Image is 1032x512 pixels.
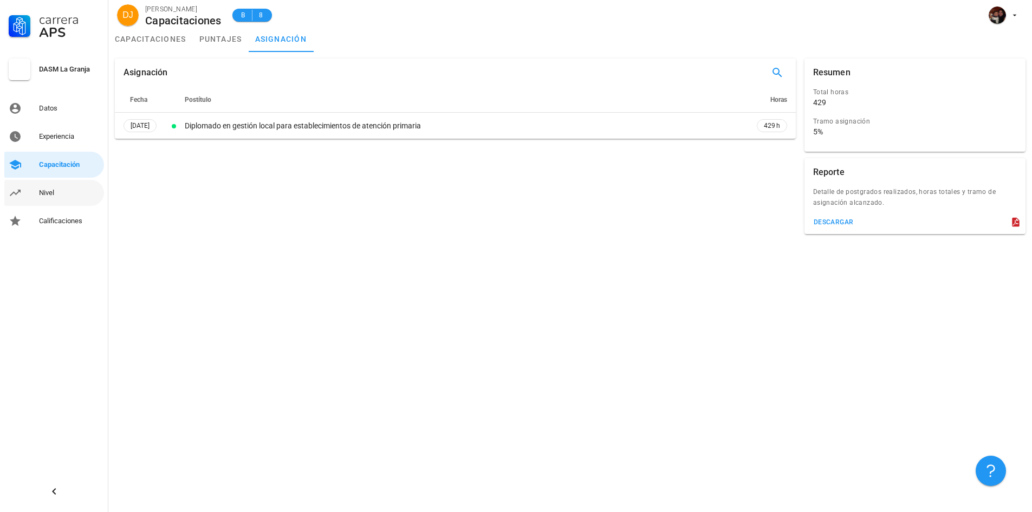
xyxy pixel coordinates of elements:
[115,87,165,113] th: Fecha
[748,87,796,113] th: Horas
[39,65,100,74] div: DASM La Granja
[39,132,100,141] div: Experiencia
[809,215,858,230] button: descargar
[39,26,100,39] div: APS
[145,15,222,27] div: Capacitaciones
[239,10,248,21] span: B
[989,7,1006,24] div: avatar
[4,152,104,178] a: Capacitación
[193,26,249,52] a: puntajes
[39,217,100,225] div: Calificaciones
[131,120,150,132] span: [DATE]
[4,208,104,234] a: Calificaciones
[124,59,168,87] div: Asignación
[813,127,823,137] div: 5%
[145,4,222,15] div: [PERSON_NAME]
[108,26,193,52] a: capacitaciones
[183,87,748,113] th: Postítulo
[813,158,845,186] div: Reporte
[4,95,104,121] a: Datos
[4,124,104,150] a: Experiencia
[117,4,139,26] div: avatar
[764,120,780,131] span: 429 h
[249,26,314,52] a: asignación
[39,189,100,197] div: Nivel
[804,186,1025,215] div: Detalle de postgrados realizados, horas totales y tramo de asignación alcanzado.
[4,180,104,206] a: Nivel
[39,160,100,169] div: Capacitación
[813,87,1008,98] div: Total horas
[257,10,265,21] span: 8
[130,96,147,103] span: Fecha
[185,96,211,103] span: Postítulo
[39,104,100,113] div: Datos
[813,116,1008,127] div: Tramo asignación
[122,4,133,26] span: DJ
[813,59,851,87] div: Resumen
[770,96,787,103] span: Horas
[39,13,100,26] div: Carrera
[813,98,826,107] div: 429
[185,120,746,132] div: Diplomado en gestión local para establecimientos de atención primaria
[813,218,854,226] div: descargar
